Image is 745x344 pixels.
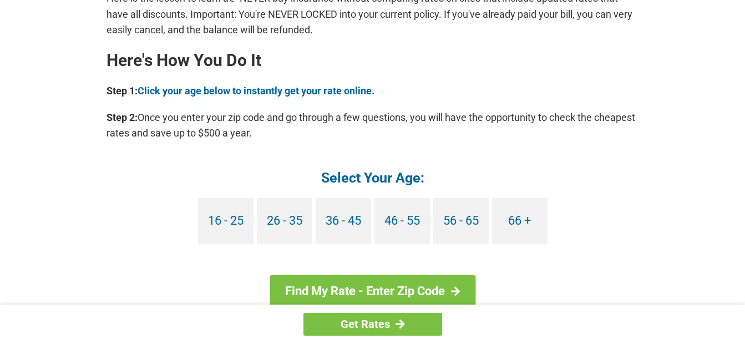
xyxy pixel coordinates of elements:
[107,110,639,141] p: Once you enter your zip code and go through a few questions, you will have the opportunity to che...
[198,198,254,244] a: 16 - 25
[107,112,138,123] b: Step 2:
[492,198,548,244] a: 66 +
[303,313,442,336] a: Get Rates
[138,85,374,97] a: Click your age below to instantly get your rate online.
[107,169,639,187] h4: Select Your Age:
[433,198,489,244] a: 56 - 65
[257,198,312,244] a: 26 - 35
[316,198,371,244] a: 36 - 45
[270,275,475,307] a: Find My Rate - Enter Zip Code
[107,85,138,97] b: Step 1:
[107,52,639,69] h2: Here's How You Do It
[374,198,430,244] a: 46 - 55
